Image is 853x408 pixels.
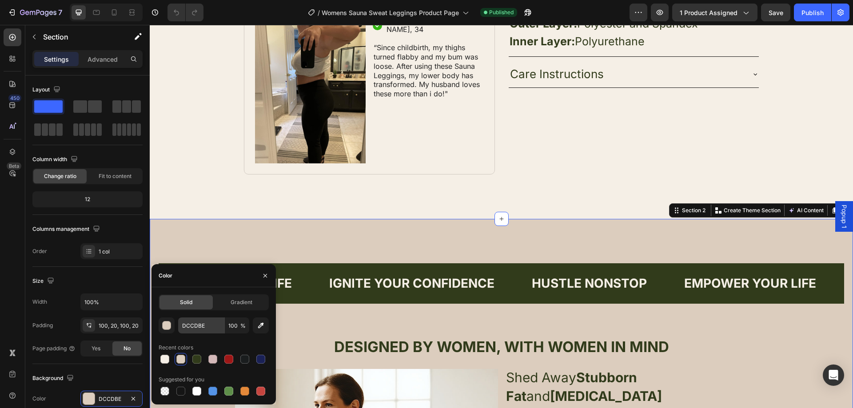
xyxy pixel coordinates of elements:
[99,172,132,180] span: Fit to content
[178,317,224,333] input: Eg: FFFFFF
[400,363,512,379] strong: [MEDICAL_DATA]
[32,223,102,235] div: Columns management
[43,32,116,42] p: Section
[159,376,204,384] div: Suggested for you
[32,84,62,96] div: Layout
[184,313,519,331] span: DESIGNED BY WOMEN, WITH WOMEN IN MIND
[356,343,618,380] p: Shed Away and
[150,25,853,408] iframe: Design area
[99,395,124,403] div: DCCDBE
[769,9,783,16] span: Save
[672,4,757,21] button: 1 product assigned
[124,345,131,353] span: No
[32,345,76,353] div: Page padding
[32,395,46,403] div: Color
[231,298,252,306] span: Gradient
[44,55,69,64] p: Settings
[637,180,676,191] button: AI Content
[88,55,118,64] p: Advanced
[690,180,699,203] span: Popup 1
[322,8,459,17] span: Womens Sauna Sweat Leggings Product Page
[4,4,66,21] button: 7
[8,95,21,102] div: 450
[574,182,631,190] p: Create Theme Section
[360,42,454,56] span: Care Instructions
[360,10,425,23] strong: Inner Layer:
[32,298,47,306] div: Width
[159,272,172,280] div: Color
[530,182,558,190] div: Section 2
[761,4,790,21] button: Save
[32,372,76,384] div: Background
[224,18,333,74] p: “Since childbirth, my thighs turned flabby and my bum was loose. After using these Sauna Leggings...
[99,322,140,330] div: 100, 20, 100, 20
[801,8,824,17] div: Publish
[534,250,666,267] p: EMPOWER YOUR LIFE
[794,4,831,21] button: Publish
[10,250,142,267] p: EMPOWER YOUR LIFE
[680,8,737,17] span: 1 product assigned
[32,247,47,255] div: Order
[167,4,203,21] div: Undo/Redo
[44,172,76,180] span: Change ratio
[32,154,80,166] div: Column width
[179,250,345,267] p: IGNITE YOUR CONFIDENCE
[92,345,100,353] span: Yes
[382,250,497,267] p: HUSTLE NONSTOP
[360,10,495,23] span: Polyurethane
[34,193,141,206] div: 12
[823,364,844,386] div: Open Intercom Messenger
[240,322,246,330] span: %
[32,275,56,287] div: Size
[58,7,62,18] p: 7
[159,344,193,352] div: Recent colors
[318,8,320,17] span: /
[7,162,21,170] div: Beta
[81,294,142,310] input: Auto
[489,8,514,16] span: Published
[32,321,53,329] div: Padding
[180,298,192,306] span: Solid
[99,248,140,256] div: 1 col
